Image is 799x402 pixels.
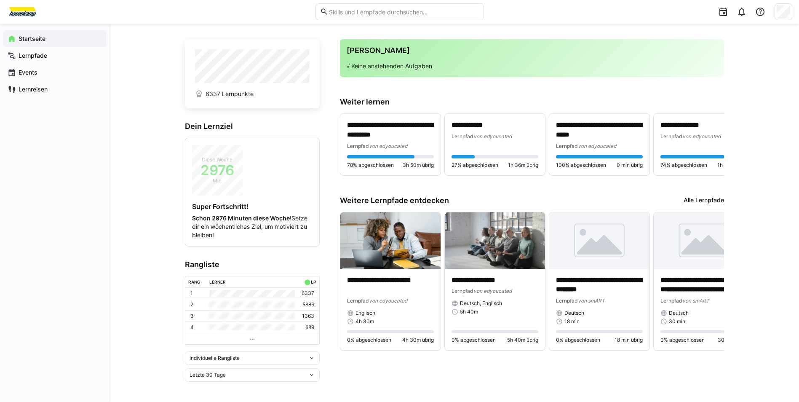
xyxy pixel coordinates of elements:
span: Deutsch [564,310,584,316]
input: Skills und Lernpfade durchsuchen… [328,8,479,16]
span: von edyoucated [369,143,407,149]
span: 0% abgeschlossen [556,337,600,343]
span: 78% abgeschlossen [347,162,394,169]
p: 1363 [302,313,314,319]
span: Lernpfad [660,297,682,304]
p: √ Keine anstehenden Aufgaben [347,62,717,70]
a: Alle Lernpfade [684,196,724,205]
span: 6337 Lernpunkte [206,90,254,98]
span: 74% abgeschlossen [660,162,707,169]
h3: [PERSON_NAME] [347,46,717,55]
div: Rang [188,279,200,284]
span: Englisch [355,310,375,316]
strong: Schon 2976 Minuten diese Woche! [192,214,291,222]
span: Individuelle Rangliste [190,355,240,362]
span: 0 min übrig [617,162,643,169]
span: 1h 36m übrig [508,162,538,169]
span: von edyoucated [473,288,512,294]
span: 5h 40m übrig [507,337,538,343]
p: 689 [305,324,314,331]
span: 27% abgeschlossen [452,162,498,169]
h3: Weitere Lernpfade entdecken [340,196,449,205]
h3: Rangliste [185,260,320,269]
h4: Super Fortschritt! [192,202,313,211]
span: 100% abgeschlossen [556,162,606,169]
span: 1h 29m übrig [717,162,747,169]
span: 0% abgeschlossen [347,337,391,343]
div: LP [311,279,316,284]
span: 0% abgeschlossen [452,337,496,343]
span: 30 min übrig [718,337,747,343]
span: Lernpfad [452,288,473,294]
span: 18 min übrig [615,337,643,343]
span: von edyoucated [578,143,616,149]
span: Lernpfad [347,143,369,149]
span: Lernpfad [556,297,578,304]
span: 4h 30m [355,318,374,325]
span: Lernpfad [660,133,682,139]
p: 6337 [302,290,314,297]
img: image [340,212,441,269]
h3: Dein Lernziel [185,122,320,131]
span: 0% abgeschlossen [660,337,705,343]
p: 2 [190,301,193,308]
div: Lerner [209,279,226,284]
span: von edyoucated [369,297,407,304]
img: image [654,212,754,269]
span: von smART [578,297,605,304]
span: 5h 40m [460,308,478,315]
p: Setze dir ein wöchentliches Ziel, um motiviert zu bleiben! [192,214,313,239]
span: von smART [682,297,709,304]
p: 1 [190,290,193,297]
p: 5886 [302,301,314,308]
span: von edyoucated [682,133,721,139]
span: Lernpfad [452,133,473,139]
img: image [549,212,649,269]
span: Deutsch [669,310,689,316]
span: Lernpfad [347,297,369,304]
span: von edyoucated [473,133,512,139]
span: Deutsch, Englisch [460,300,502,307]
span: Lernpfad [556,143,578,149]
p: 4 [190,324,194,331]
span: 3h 50m übrig [403,162,434,169]
p: 3 [190,313,194,319]
h3: Weiter lernen [340,97,724,107]
img: image [445,212,545,269]
span: 30 min [669,318,685,325]
span: 18 min [564,318,580,325]
span: 4h 30m übrig [402,337,434,343]
span: Letzte 30 Tage [190,372,226,378]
